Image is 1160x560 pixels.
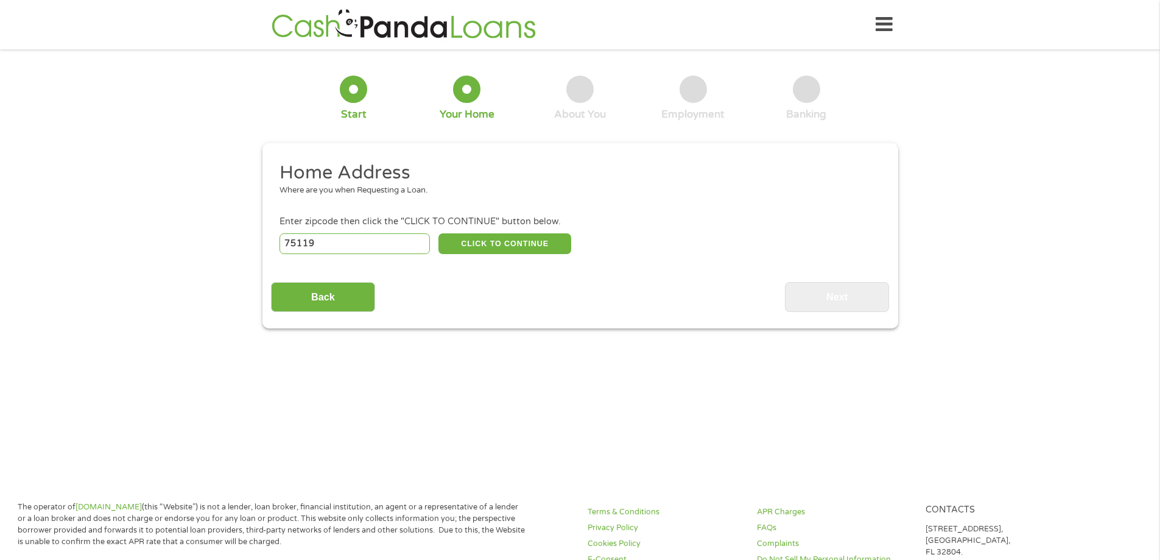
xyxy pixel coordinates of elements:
[757,506,912,518] a: APR Charges
[757,538,912,550] a: Complaints
[588,506,742,518] a: Terms & Conditions
[341,108,367,121] div: Start
[18,502,526,548] p: The operator of (this “Website”) is not a lender, loan broker, financial institution, an agent or...
[554,108,606,121] div: About You
[279,215,880,229] div: Enter zipcode then click the "CLICK TO CONTINUE" button below.
[785,282,889,312] input: Next
[76,502,142,512] a: [DOMAIN_NAME]
[786,108,826,121] div: Banking
[438,233,571,254] button: CLICK TO CONTINUE
[588,538,742,550] a: Cookies Policy
[271,282,375,312] input: Back
[926,523,1080,558] p: [STREET_ADDRESS], [GEOGRAPHIC_DATA], FL 32804.
[279,185,871,197] div: Where are you when Requesting a Loan.
[661,108,725,121] div: Employment
[279,161,871,185] h2: Home Address
[757,522,912,534] a: FAQs
[588,522,742,534] a: Privacy Policy
[926,505,1080,516] h4: Contacts
[440,108,494,121] div: Your Home
[268,7,540,42] img: GetLoanNow Logo
[279,233,430,254] input: Enter Zipcode (e.g 01510)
